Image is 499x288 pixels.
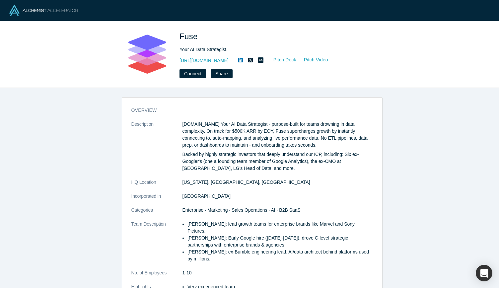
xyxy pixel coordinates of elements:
[187,249,373,262] li: [PERSON_NAME]: ex-Bumble engineering lead, AI/data architect behind platforms used by millions.
[182,121,373,149] p: [DOMAIN_NAME] Your AI Data Strategist - purpose-built for teams drowning in data complexity. On t...
[182,193,373,200] dd: [GEOGRAPHIC_DATA]
[131,107,364,114] h3: overview
[297,56,328,64] a: Pitch Video
[179,57,229,64] a: [URL][DOMAIN_NAME]
[266,56,297,64] a: Pitch Deck
[131,269,182,283] dt: No. of Employees
[131,207,182,221] dt: Categories
[187,221,373,235] li: [PERSON_NAME]: lead growth teams for enterprise brands like Marvel and Sony Pictures.
[179,69,206,78] button: Connect
[182,269,373,276] dd: 1-10
[131,179,182,193] dt: HQ Location
[182,151,373,172] p: Backed by highly strategic investors that deeply understand our ICP, including: Six ex-Googler's ...
[179,32,200,41] span: Fuse
[182,207,301,213] span: Enterprise · Marketing · Sales Operations · AI · B2B SaaS
[124,31,170,77] img: Fuse's Logo
[131,193,182,207] dt: Incorporated in
[179,46,365,53] div: Your AI Data Strategist.
[211,69,232,78] button: Share
[131,121,182,179] dt: Description
[187,235,373,249] li: [PERSON_NAME]: Early Google hire ([DATE]-[DATE]), drove C-level strategic partnerships with enter...
[9,5,78,16] img: Alchemist Logo
[182,179,373,186] dd: [US_STATE], [GEOGRAPHIC_DATA], [GEOGRAPHIC_DATA]
[131,221,182,269] dt: Team Description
